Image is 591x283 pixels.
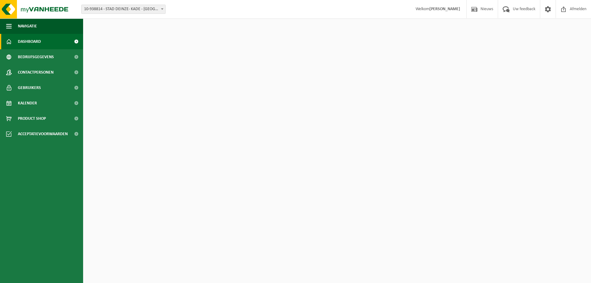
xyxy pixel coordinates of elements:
[18,18,37,34] span: Navigatie
[81,5,166,14] span: 10-938814 - STAD DEINZE- KADE - DEINZE
[18,111,46,126] span: Product Shop
[18,65,54,80] span: Contactpersonen
[82,5,165,14] span: 10-938814 - STAD DEINZE- KADE - DEINZE
[18,80,41,95] span: Gebruikers
[18,95,37,111] span: Kalender
[18,34,41,49] span: Dashboard
[18,49,54,65] span: Bedrijfsgegevens
[429,7,460,11] strong: [PERSON_NAME]
[18,126,68,142] span: Acceptatievoorwaarden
